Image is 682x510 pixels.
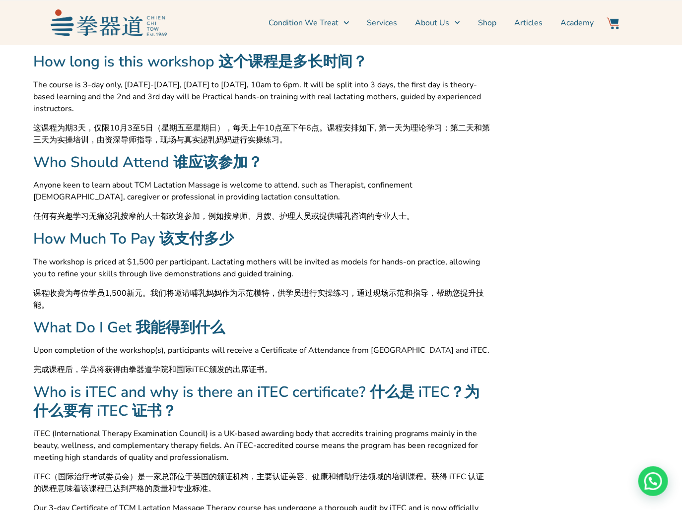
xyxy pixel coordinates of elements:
[33,383,490,421] h2: Who is iTEC and why is there an iTEC certificate? 什么是 iTEC？为什么要有 iTEC 证书？
[33,256,490,280] span: The workshop is priced at $1,500 per participant. Lactating mothers will be invited as models for...
[367,10,398,35] a: Services
[33,230,490,249] h2: How Much To Pay 该支付多少
[415,10,460,35] a: About Us
[514,10,543,35] a: Articles
[33,79,490,115] span: The course is 3-day only, [DATE]-[DATE], [DATE] to [DATE], 10am to 6pm. It will be split into 3 d...
[33,180,490,203] span: Anyone keen to learn about TCM Lactation Massage is welcome to attend, such as Therapist, confine...
[33,154,490,173] h2: Who Should Attend 谁应该参加？
[33,211,414,223] span: 任何有兴趣学习无痛泌乳按摩的人士都欢迎参加，例如按摩师、月嫂、护理人员或提供哺乳咨询的专业人士。
[33,319,490,338] h2: What Do I Get 我能得到什么
[33,345,489,357] span: Upon completion of the workshop(s), participants will receive a Certificate of Attendance from [G...
[269,10,349,35] a: Condition We Treat
[478,10,496,35] a: Shop
[33,288,490,312] span: 课程收费为每位学员1,500新元。我们将邀请哺乳妈妈作为示范模特，供学员进行实操练习，通过现场示范和指导，帮助您提升技能。
[33,53,490,72] h2: How long is this workshop 这个课程是多长时间？
[172,10,594,35] nav: Menu
[607,17,619,29] img: Website Icon-03
[33,123,490,146] span: 这课程为期3天，仅限10月3至5日（星期五至星期日），每天上午10点至下午6点。课程安排如下, 第一天为理论学习；第二天和第三天为实操培训，由资深导师指导，现场与真实泌乳妈妈进行实操练习。
[33,364,273,376] span: 完成课程后，学员将获得由拳器道学院和国际iTEC颁发的出席证书。
[560,10,594,35] a: Academy
[33,428,490,464] span: iTEC (International Therapy Examination Council) is a UK-based awarding body that accredits train...
[33,471,490,495] span: iTEC（国际治疗考试委员会）是一家总部位于英国的颁证机构，主要认证美容、健康和辅助疗法领域的培训课程。获得 iTEC 认证的课程意味着该课程已达到严格的质量和专业标准。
